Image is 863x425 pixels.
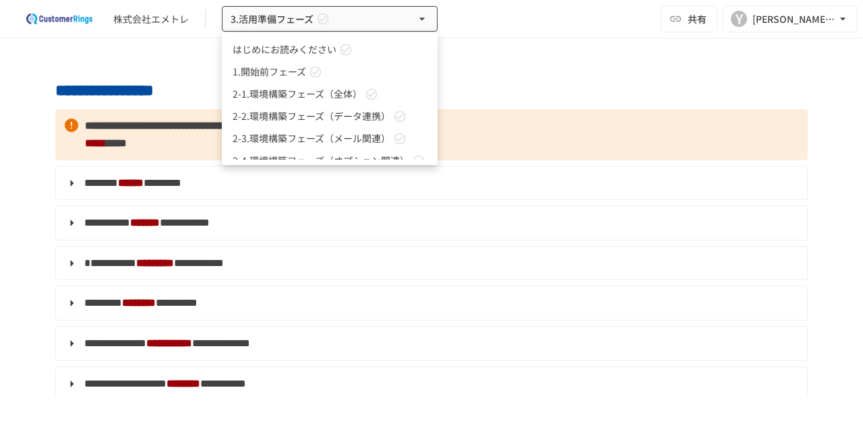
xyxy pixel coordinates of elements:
[233,42,336,57] span: はじめにお読みください
[233,87,362,101] span: 2-1.環境構築フェーズ（全体）
[233,109,390,123] span: 2-2.環境構築フェーズ（データ連携）
[233,154,409,168] span: 2-4.環境構築フェーズ（オプション関連）
[233,131,390,145] span: 2-3.環境構築フェーズ（メール関連）
[233,65,306,79] span: 1.開始前フェーズ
